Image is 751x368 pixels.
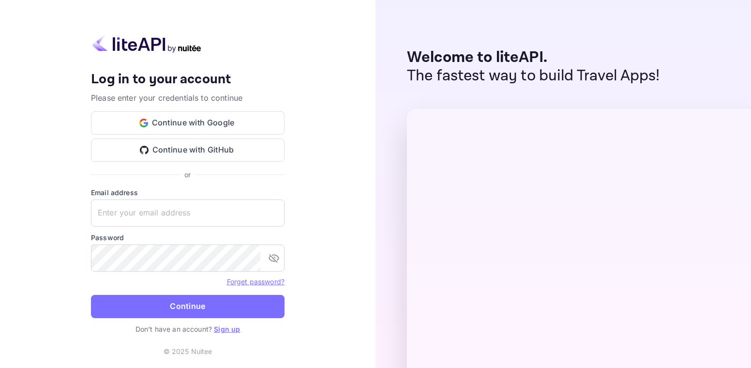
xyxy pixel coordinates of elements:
img: liteapi [91,34,202,53]
label: Password [91,232,285,243]
p: Welcome to liteAPI. [407,48,660,67]
p: Please enter your credentials to continue [91,92,285,104]
button: Continue with GitHub [91,138,285,162]
h4: Log in to your account [91,71,285,88]
a: Sign up [214,325,240,333]
label: Email address [91,187,285,198]
p: The fastest way to build Travel Apps! [407,67,660,85]
a: Forget password? [227,276,285,286]
input: Enter your email address [91,199,285,227]
p: or [184,169,191,180]
p: © 2025 Nuitee [164,346,212,356]
p: Don't have an account? [91,324,285,334]
button: Continue with Google [91,111,285,135]
button: toggle password visibility [264,248,284,268]
a: Forget password? [227,277,285,286]
button: Continue [91,295,285,318]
